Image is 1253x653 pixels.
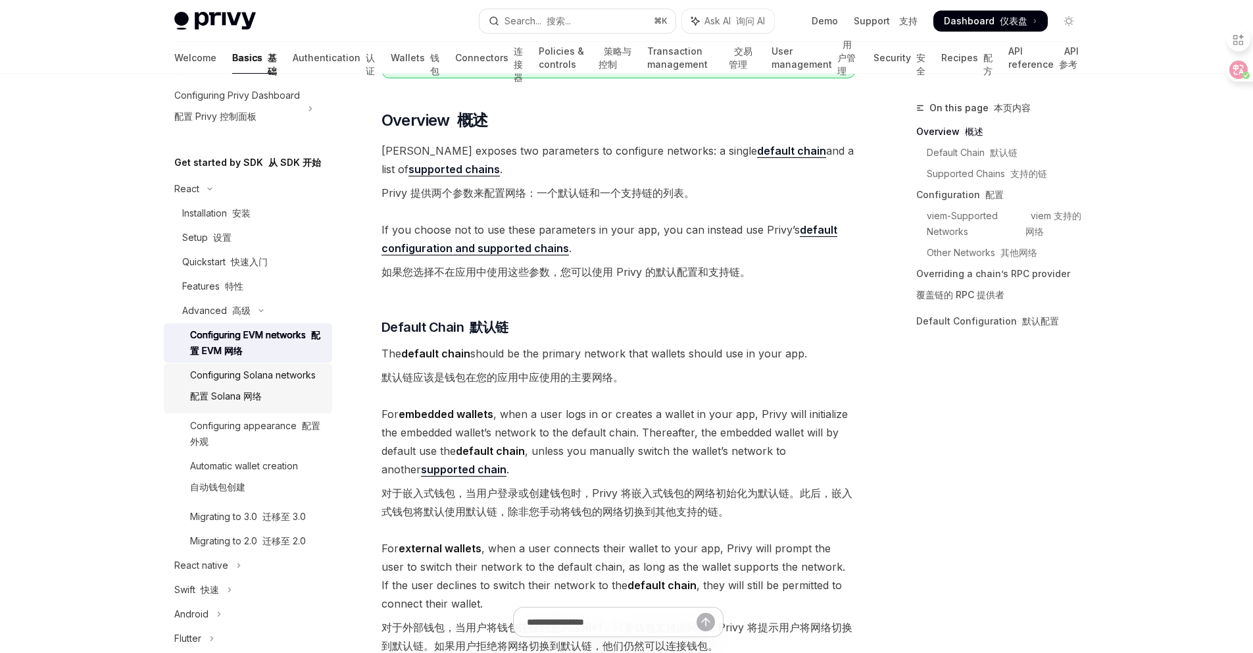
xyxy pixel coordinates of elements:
[736,15,765,26] font: 询问 AI
[164,505,332,529] a: Migrating to 3.0 迁移至 3.0
[190,509,306,525] div: Migrating to 3.0
[916,121,1090,142] a: Overview 概述
[262,535,306,546] font: 迁移至 2.0
[539,42,631,74] a: Policies & controls 策略与控制
[381,318,508,336] span: Default Chain
[854,14,918,28] a: Support 支持
[174,42,216,74] a: Welcome
[190,329,320,356] font: 配置 EVM 网络
[599,45,631,70] font: 策略与控制
[1025,210,1081,237] font: viem 支持的网络
[164,414,332,454] a: Configuring appearance 配置外观
[1059,45,1079,70] font: API 参考
[757,144,826,158] a: default chain
[164,363,332,413] a: Configuring Solana networks配置 Solana 网络
[757,144,826,157] strong: default chain
[164,299,332,323] button: Toggle Advanced section
[647,42,756,74] a: Transaction management 交易管理
[268,157,321,168] font: 从 SDK 开始
[682,9,774,33] button: Toggle assistant panel
[399,542,481,555] strong: external wallets
[1022,315,1059,326] font: 默认配置
[174,155,321,170] h5: Get started by SDK
[873,42,925,74] a: Security 安全
[916,311,1090,332] a: Default Configuration 默认配置
[190,481,245,492] font: 自动钱包创建
[164,274,332,298] a: Features 特性
[1000,247,1037,258] font: 其他网络
[164,627,332,650] button: Toggle Flutter section
[190,533,306,549] div: Migrating to 2.0
[408,163,500,176] strong: supported chains
[190,390,262,402] font: 配置 Solana 网络
[366,52,375,76] font: 认证
[983,52,993,76] font: 配方
[430,52,439,76] font: 钱包
[381,110,488,131] span: Overview
[381,221,856,286] span: If you choose not to use these parameters in your app, you can instead use Privy’s .
[391,42,439,74] a: Wallets 钱包
[174,606,209,622] div: Android
[182,230,232,246] div: Setup
[182,303,251,319] div: Advanced
[293,42,375,74] a: Authentication 认证
[527,608,697,637] input: Ask a question...
[381,405,856,526] span: For , when a user logs in or creates a wallet in your app, Privy will initialize the embedded wal...
[899,15,918,26] font: 支持
[190,458,298,500] div: Automatic wallet creation
[174,582,219,598] div: Swift
[174,631,201,646] div: Flutter
[381,142,856,207] span: [PERSON_NAME] exposes two parameters to configure networks: a single and a list of .
[164,250,332,274] a: Quickstart 快速入门
[381,486,852,518] font: 对于嵌入式钱包，当用户登录或创建钱包时，Privy 将嵌入式钱包的网络初始化为默认链。此后，嵌入式钱包将默认使用默认链，除非您手动将钱包的网络切换到其他支持的链。
[164,84,332,134] button: Toggle Configuring Privy Dashboard section
[201,584,219,595] font: 快速
[1000,15,1027,26] font: 仪表盘
[514,45,523,83] font: 连接器
[182,278,243,294] div: Features
[812,14,838,28] a: Demo
[164,323,332,363] a: Configuring EVM networks 配置 EVM 网络
[985,189,1004,200] font: 配置
[232,42,277,74] a: Basics 基础
[381,186,695,199] font: Privy 提供两个参数来配置网络：一个默认链和一个支持链的列表。
[164,177,332,201] button: Toggle React section
[916,163,1090,184] a: Supported Chains 支持的链
[174,111,257,122] font: 配置 Privy 控制面板
[916,142,1090,163] a: Default Chain 默认链
[268,52,277,76] font: 基础
[929,100,1031,116] span: On this page
[381,371,624,384] font: 默认链应该是钱包在您的应用中应使用的主要网络。
[174,88,300,130] div: Configuring Privy Dashboard
[479,9,676,33] button: Open search
[470,319,508,335] font: 默认链
[232,305,251,316] font: 高级
[704,14,765,28] span: Ask AI
[164,454,332,504] a: Automatic wallet creation自动钱包创建
[421,463,506,477] a: supported chain
[174,558,228,573] div: React native
[174,181,199,197] div: React
[547,15,571,26] font: 搜索...
[381,265,750,278] font: 如果您选择不在应用中使用这些参数，您可以使用 Privy 的默认配置和支持链。
[965,126,983,137] font: 概述
[916,205,1090,242] a: viem-Supported Networks viem 支持的网络
[837,39,856,76] font: 用户管理
[1058,11,1079,32] button: Toggle dark mode
[772,42,858,74] a: User management 用户管理
[190,367,316,409] div: Configuring Solana networks
[916,184,1090,205] a: Configuration 配置
[232,207,251,219] font: 安装
[399,407,493,421] strong: embedded wallets
[164,529,332,553] a: Migrating to 2.0 迁移至 2.0
[164,226,332,249] a: Setup 设置
[916,242,1090,263] a: Other Networks 其他网络
[225,280,243,292] font: 特性
[164,201,332,225] a: Installation 安装
[401,347,470,360] strong: default chain
[231,256,268,267] font: 快速入门
[916,52,925,76] font: 安全
[1008,42,1079,74] a: API reference API 参考
[504,13,571,29] div: Search...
